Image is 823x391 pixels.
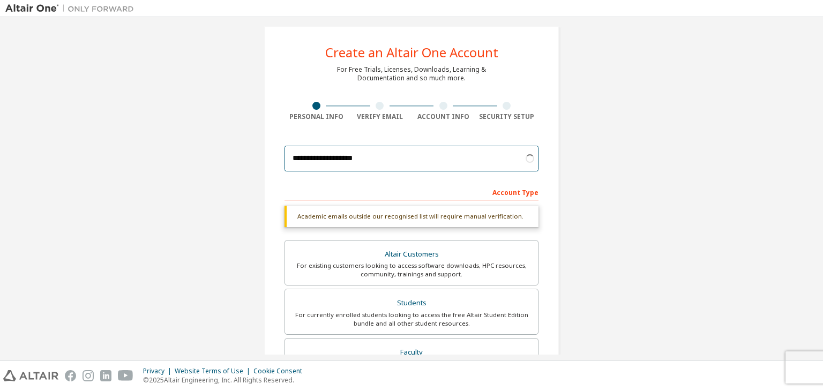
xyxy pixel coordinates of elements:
[337,65,486,82] div: For Free Trials, Licenses, Downloads, Learning & Documentation and so much more.
[100,370,111,381] img: linkedin.svg
[3,370,58,381] img: altair_logo.svg
[285,183,538,200] div: Account Type
[143,375,309,385] p: © 2025 Altair Engineering, Inc. All Rights Reserved.
[411,112,475,121] div: Account Info
[325,46,498,59] div: Create an Altair One Account
[5,3,139,14] img: Altair One
[285,206,538,227] div: Academic emails outside our recognised list will require manual verification.
[175,367,253,375] div: Website Terms of Use
[291,345,532,360] div: Faculty
[65,370,76,381] img: facebook.svg
[291,296,532,311] div: Students
[143,367,175,375] div: Privacy
[253,367,309,375] div: Cookie Consent
[285,112,348,121] div: Personal Info
[348,112,412,121] div: Verify Email
[83,370,94,381] img: instagram.svg
[475,112,539,121] div: Security Setup
[118,370,133,381] img: youtube.svg
[291,261,532,279] div: For existing customers looking to access software downloads, HPC resources, community, trainings ...
[291,311,532,328] div: For currently enrolled students looking to access the free Altair Student Edition bundle and all ...
[291,247,532,262] div: Altair Customers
